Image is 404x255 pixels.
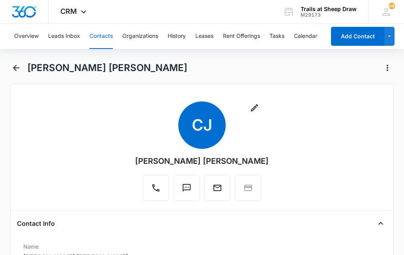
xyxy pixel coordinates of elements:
button: Text [174,175,200,201]
h4: Contact Info [17,219,55,228]
button: Back [10,62,22,74]
button: Add Contact [331,27,384,46]
a: Text [174,187,200,194]
button: Actions [381,62,394,74]
button: Tasks [269,24,284,49]
span: 68 [389,3,395,9]
button: Call [143,175,169,201]
label: Name [23,242,381,251]
button: Rent Offerings [223,24,260,49]
a: Email [204,187,230,194]
div: notifications count [389,3,395,9]
div: account id [301,12,357,18]
span: CRM [60,7,77,15]
button: Leads Inbox [48,24,80,49]
span: CJ [178,101,226,149]
button: Overview [14,24,39,49]
button: Leases [195,24,213,49]
button: History [168,24,186,49]
h1: [PERSON_NAME] [PERSON_NAME] [27,62,187,74]
button: Email [204,175,230,201]
div: [PERSON_NAME] [PERSON_NAME] [135,155,269,167]
button: Calendar [294,24,317,49]
div: account name [301,6,357,12]
a: Call [143,187,169,194]
button: Organizations [122,24,158,49]
button: Close [374,217,387,230]
button: Contacts [90,24,113,49]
